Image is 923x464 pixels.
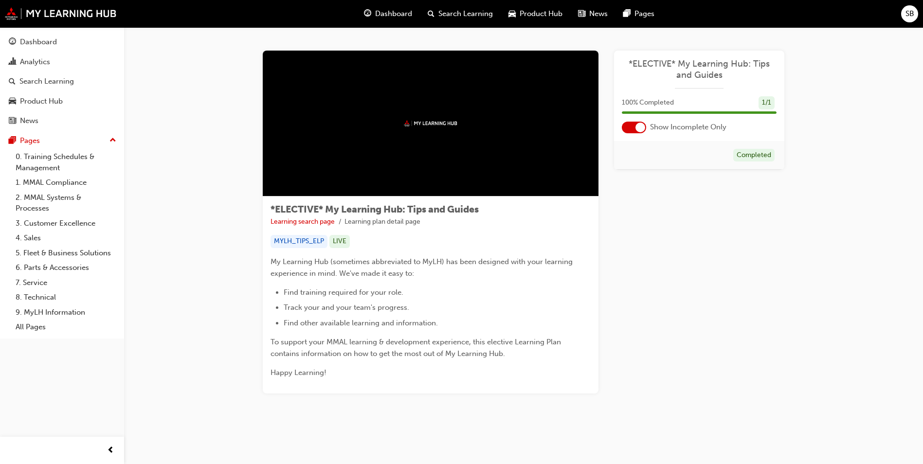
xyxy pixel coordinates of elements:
[12,275,120,290] a: 7. Service
[20,115,38,126] div: News
[20,96,63,107] div: Product Hub
[589,8,608,19] span: News
[19,76,74,87] div: Search Learning
[109,134,116,147] span: up-icon
[4,92,120,110] a: Product Hub
[622,97,674,108] span: 100 % Completed
[20,56,50,68] div: Analytics
[12,149,120,175] a: 0. Training Schedules & Management
[4,132,120,150] button: Pages
[271,204,479,215] span: *ELECTIVE* My Learning Hub: Tips and Guides
[375,8,412,19] span: Dashboard
[9,58,16,67] span: chart-icon
[12,190,120,216] a: 2. MMAL Systems & Processes
[329,235,350,248] div: LIVE
[508,8,516,20] span: car-icon
[12,231,120,246] a: 4. Sales
[623,8,631,20] span: pages-icon
[12,290,120,305] a: 8. Technical
[12,246,120,261] a: 5. Fleet & Business Solutions
[364,8,371,20] span: guage-icon
[9,97,16,106] span: car-icon
[12,175,120,190] a: 1. MMAL Compliance
[12,260,120,275] a: 6. Parts & Accessories
[12,320,120,335] a: All Pages
[284,319,438,327] span: Find other available learning and information.
[650,122,726,133] span: Show Incomplete Only
[905,8,914,19] span: SB
[271,217,335,226] a: Learning search page
[344,216,420,228] li: Learning plan detail page
[271,235,327,248] div: MYLH_TIPS_ELP
[356,4,420,24] a: guage-iconDashboard
[622,58,777,80] a: *ELECTIVE* My Learning Hub: Tips and Guides
[12,216,120,231] a: 3. Customer Excellence
[107,445,114,457] span: prev-icon
[501,4,570,24] a: car-iconProduct Hub
[9,137,16,145] span: pages-icon
[759,96,775,109] div: 1 / 1
[20,36,57,48] div: Dashboard
[4,112,120,130] a: News
[733,149,775,162] div: Completed
[570,4,615,24] a: news-iconNews
[9,38,16,47] span: guage-icon
[271,257,575,278] span: My Learning Hub (sometimes abbreviated to MyLH) has been designed with your learning experience i...
[284,303,409,312] span: Track your and your team's progress.
[12,305,120,320] a: 9. MyLH Information
[271,368,326,377] span: Happy Learning!
[520,8,562,19] span: Product Hub
[578,8,585,20] span: news-icon
[634,8,654,19] span: Pages
[4,72,120,90] a: Search Learning
[615,4,662,24] a: pages-iconPages
[438,8,493,19] span: Search Learning
[5,7,117,20] img: mmal
[428,8,434,20] span: search-icon
[4,31,120,132] button: DashboardAnalyticsSearch LearningProduct HubNews
[9,77,16,86] span: search-icon
[284,288,403,297] span: Find training required for your role.
[20,135,40,146] div: Pages
[404,120,457,126] img: mmal
[420,4,501,24] a: search-iconSearch Learning
[9,117,16,125] span: news-icon
[4,33,120,51] a: Dashboard
[271,338,563,358] span: To support your MMAL learning & development experience, this elective Learning Plan contains info...
[4,53,120,71] a: Analytics
[901,5,918,22] button: SB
